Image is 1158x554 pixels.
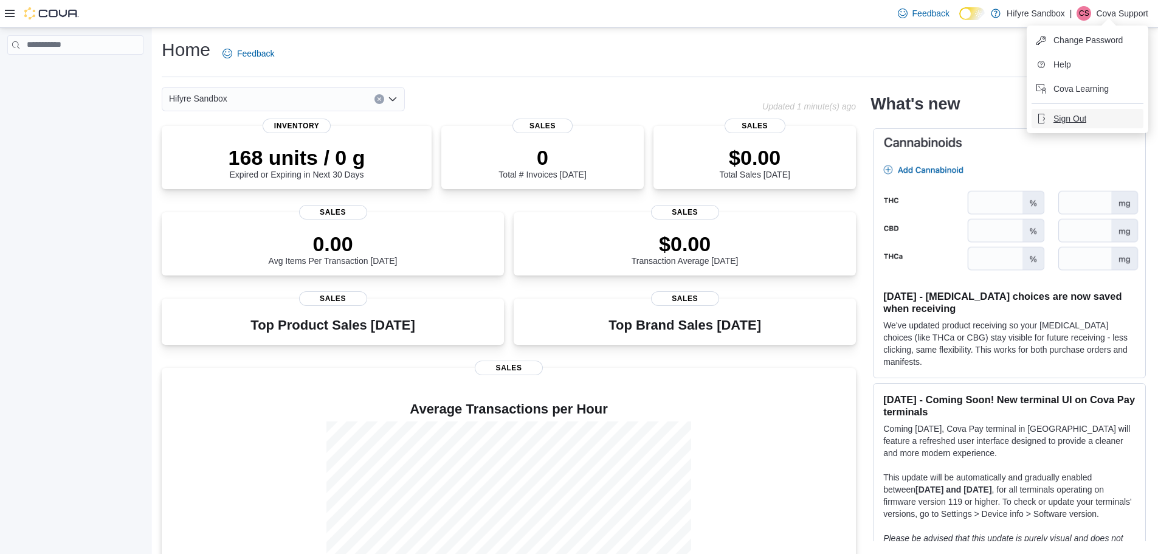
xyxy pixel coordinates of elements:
[719,145,790,179] div: Total Sales [DATE]
[1032,79,1143,99] button: Cova Learning
[299,291,367,306] span: Sales
[269,232,398,256] p: 0.00
[512,119,573,133] span: Sales
[1053,83,1109,95] span: Cova Learning
[498,145,586,179] div: Total # Invoices [DATE]
[1096,6,1148,21] p: Cova Support
[632,232,739,256] p: $0.00
[1053,113,1086,125] span: Sign Out
[762,102,856,111] p: Updated 1 minute(s) ago
[912,7,949,19] span: Feedback
[719,145,790,170] p: $0.00
[1053,58,1071,71] span: Help
[651,291,719,306] span: Sales
[870,94,960,114] h2: What's new
[475,361,543,375] span: Sales
[632,232,739,266] div: Transaction Average [DATE]
[1032,109,1143,128] button: Sign Out
[229,145,365,170] p: 168 units / 0 g
[883,423,1136,459] p: Coming [DATE], Cova Pay terminal in [GEOGRAPHIC_DATA] will feature a refreshed user interface des...
[959,20,960,21] span: Dark Mode
[263,119,331,133] span: Inventory
[250,318,415,333] h3: Top Product Sales [DATE]
[725,119,785,133] span: Sales
[883,471,1136,520] p: This update will be automatically and gradually enabled between , for all terminals operating on ...
[608,318,761,333] h3: Top Brand Sales [DATE]
[651,205,719,220] span: Sales
[883,290,1136,314] h3: [DATE] - [MEDICAL_DATA] choices are now saved when receiving
[1079,6,1089,21] span: CS
[169,91,227,106] span: Hifyre Sandbox
[299,205,367,220] span: Sales
[374,94,384,104] button: Clear input
[388,94,398,104] button: Open list of options
[1070,6,1072,21] p: |
[883,393,1136,418] h3: [DATE] - Coming Soon! New terminal UI on Cova Pay terminals
[959,7,985,20] input: Dark Mode
[1077,6,1091,21] div: Cova Support
[1032,55,1143,74] button: Help
[893,1,954,26] a: Feedback
[1053,34,1123,46] span: Change Password
[24,7,79,19] img: Cova
[915,485,991,494] strong: [DATE] and [DATE]
[1032,30,1143,50] button: Change Password
[269,232,398,266] div: Avg Items Per Transaction [DATE]
[498,145,586,170] p: 0
[883,319,1136,368] p: We've updated product receiving so your [MEDICAL_DATA] choices (like THCa or CBG) stay visible fo...
[229,145,365,179] div: Expired or Expiring in Next 30 Days
[1007,6,1065,21] p: Hifyre Sandbox
[237,47,274,60] span: Feedback
[171,402,846,417] h4: Average Transactions per Hour
[162,38,210,62] h1: Home
[218,41,279,66] a: Feedback
[7,57,143,86] nav: Complex example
